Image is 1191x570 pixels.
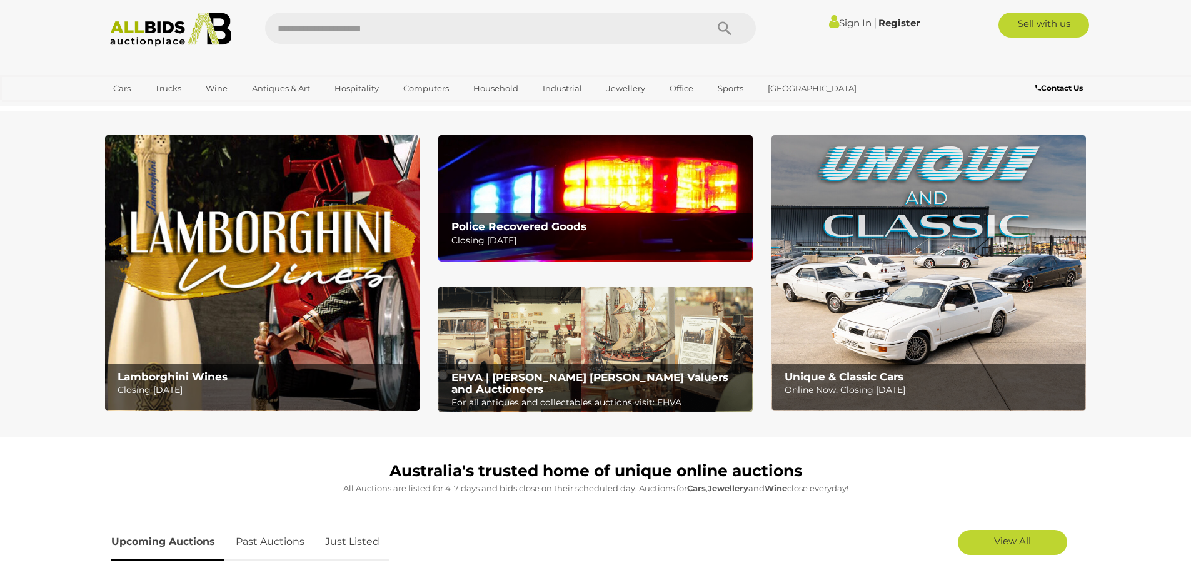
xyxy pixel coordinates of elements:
[451,220,586,233] b: Police Recovered Goods
[598,78,653,99] a: Jewellery
[687,483,706,493] strong: Cars
[438,135,753,261] a: Police Recovered Goods Police Recovered Goods Closing [DATE]
[708,483,748,493] strong: Jewellery
[693,13,756,44] button: Search
[1035,81,1086,95] a: Contact Us
[873,16,877,29] span: |
[395,78,457,99] a: Computers
[226,524,314,561] a: Past Auctions
[785,382,1079,398] p: Online Now, Closing [DATE]
[438,287,753,413] a: EHVA | Evans Hastings Valuers and Auctioneers EHVA | [PERSON_NAME] [PERSON_NAME] Valuers and Auct...
[958,530,1067,555] a: View All
[829,17,872,29] a: Sign In
[111,462,1080,480] h1: Australia's trusted home of unique online auctions
[878,17,920,29] a: Register
[771,135,1086,411] a: Unique & Classic Cars Unique & Classic Cars Online Now, Closing [DATE]
[535,78,590,99] a: Industrial
[118,382,412,398] p: Closing [DATE]
[118,370,228,383] b: Lamborghini Wines
[103,13,239,47] img: Allbids.com.au
[244,78,318,99] a: Antiques & Art
[465,78,526,99] a: Household
[760,78,865,99] a: [GEOGRAPHIC_DATA]
[438,135,753,261] img: Police Recovered Goods
[451,233,746,248] p: Closing [DATE]
[105,78,139,99] a: Cars
[451,395,746,410] p: For all antiques and collectables auctions visit: EHVA
[661,78,701,99] a: Office
[111,481,1080,496] p: All Auctions are listed for 4-7 days and bids close on their scheduled day. Auctions for , and cl...
[785,370,903,383] b: Unique & Classic Cars
[765,483,787,493] strong: Wine
[438,287,753,413] img: EHVA | Evans Hastings Valuers and Auctioneers
[198,78,236,99] a: Wine
[998,13,1089,38] a: Sell with us
[326,78,387,99] a: Hospitality
[771,135,1086,411] img: Unique & Classic Cars
[451,371,728,395] b: EHVA | [PERSON_NAME] [PERSON_NAME] Valuers and Auctioneers
[994,535,1031,547] span: View All
[316,524,389,561] a: Just Listed
[710,78,751,99] a: Sports
[105,135,420,411] img: Lamborghini Wines
[147,78,189,99] a: Trucks
[1035,83,1083,93] b: Contact Us
[105,135,420,411] a: Lamborghini Wines Lamborghini Wines Closing [DATE]
[111,524,224,561] a: Upcoming Auctions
